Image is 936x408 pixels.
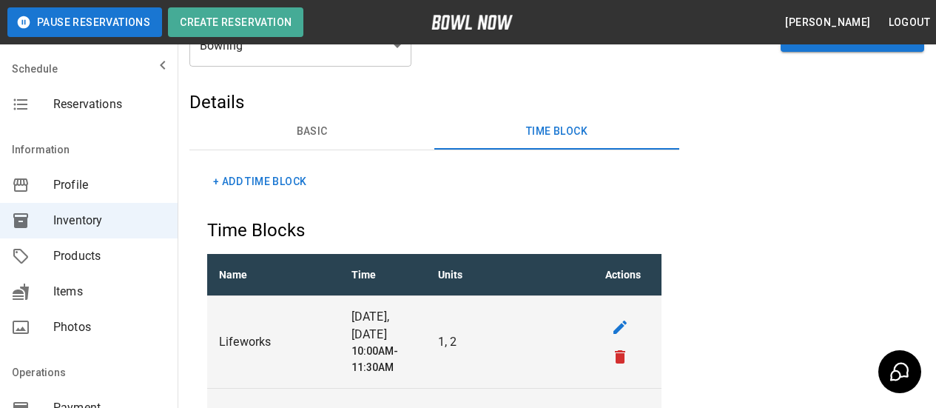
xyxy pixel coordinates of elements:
span: Reservations [53,96,166,113]
p: Lifeworks [219,333,328,351]
h6: 10:00AM-11:30AM [351,344,414,376]
img: logo [431,15,513,30]
div: basic tabs example [189,114,679,150]
span: Inventory [53,212,166,230]
button: [PERSON_NAME] [779,9,876,36]
button: Logout [883,9,936,36]
div: Bowling [189,25,411,67]
span: Profile [53,176,166,194]
p: 1, 2 [438,333,582,351]
button: Pause Reservations [7,7,162,37]
button: Time Block [434,114,679,150]
span: Photos [53,318,166,336]
h5: Time Blocks [207,218,661,242]
button: Basic [189,114,434,150]
th: Name [207,254,340,296]
h5: Details [189,90,679,114]
button: + Add Time Block [207,168,312,195]
p: [DATE], [DATE] [351,308,414,344]
button: remove [605,342,635,372]
span: Items [53,283,166,301]
th: Time [340,254,426,296]
button: Create Reservation [168,7,303,37]
th: Actions [593,254,661,296]
button: edit [605,312,635,342]
th: Units [426,254,593,296]
span: Products [53,247,166,265]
